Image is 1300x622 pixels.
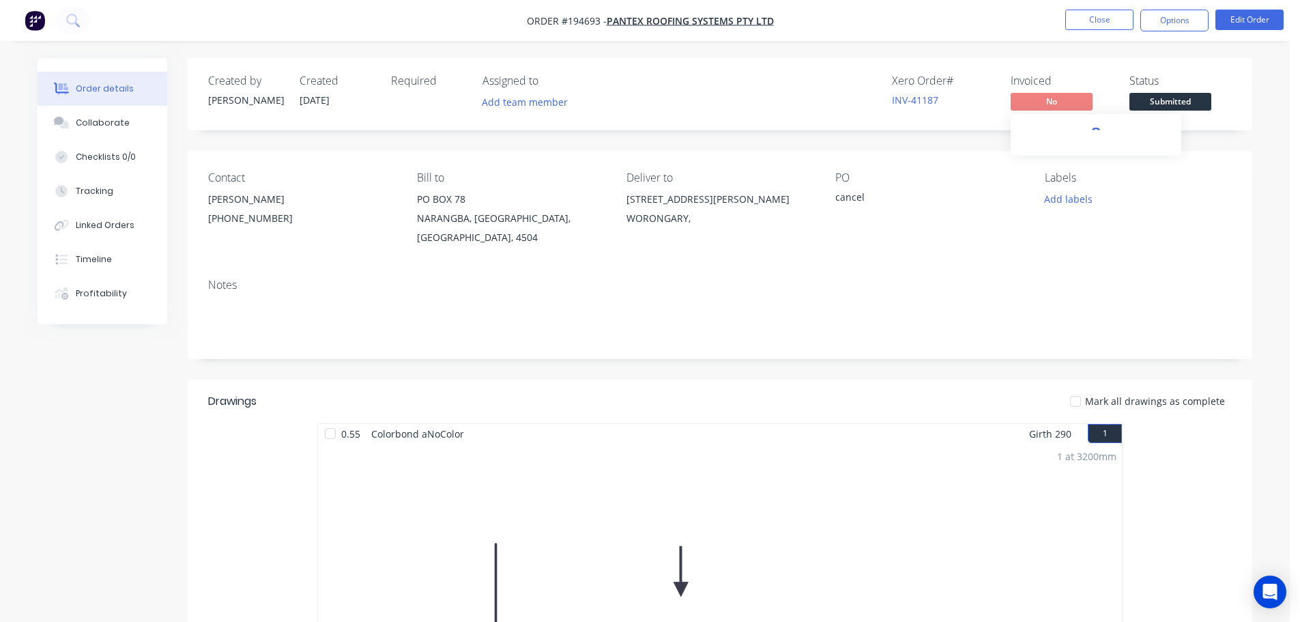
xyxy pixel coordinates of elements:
[1085,394,1225,408] span: Mark all drawings as complete
[76,253,112,266] div: Timeline
[76,219,134,231] div: Linked Orders
[76,185,113,197] div: Tracking
[38,106,167,140] button: Collaborate
[1011,93,1093,110] span: No
[366,424,470,444] span: Colorbond aNoColor
[1215,10,1284,30] button: Edit Order
[38,242,167,277] button: Timeline
[208,279,1232,292] div: Notes
[76,117,130,129] div: Collaborate
[527,14,607,27] span: Order #194693 -
[208,171,395,184] div: Contact
[1037,190,1099,208] button: Add labels
[300,74,375,87] div: Created
[892,74,994,87] div: Xero Order #
[38,72,167,106] button: Order details
[417,171,604,184] div: Bill to
[417,209,604,247] div: NARANGBA, [GEOGRAPHIC_DATA], [GEOGRAPHIC_DATA], 4504
[892,94,938,107] a: INV-41187
[38,140,167,174] button: Checklists 0/0
[76,287,127,300] div: Profitability
[208,74,283,87] div: Created by
[1065,10,1133,30] button: Close
[38,208,167,242] button: Linked Orders
[626,190,813,234] div: [STREET_ADDRESS][PERSON_NAME]WORONGARY,
[208,190,395,209] div: [PERSON_NAME]
[208,93,283,107] div: [PERSON_NAME]
[1140,10,1209,31] button: Options
[391,74,466,87] div: Required
[336,424,366,444] span: 0.55
[208,393,257,410] div: Drawings
[1045,171,1232,184] div: Labels
[626,190,813,209] div: [STREET_ADDRESS][PERSON_NAME]
[607,14,774,27] a: PANTEX ROOFING SYSTEMS PTY LTD
[1129,74,1232,87] div: Status
[300,94,330,107] span: [DATE]
[835,171,1022,184] div: PO
[1011,74,1113,87] div: Invoiced
[208,190,395,234] div: [PERSON_NAME][PHONE_NUMBER]
[475,93,575,111] button: Add team member
[835,190,1006,209] div: cancel
[1029,424,1071,444] span: Girth 290
[1057,449,1116,464] div: 1 at 3200mm
[25,10,45,31] img: Factory
[482,93,575,111] button: Add team member
[1129,93,1211,113] button: Submitted
[76,151,136,163] div: Checklists 0/0
[626,209,813,228] div: WORONGARY,
[482,74,619,87] div: Assigned to
[1254,576,1286,608] div: Open Intercom Messenger
[76,83,134,95] div: Order details
[1129,93,1211,110] span: Submitted
[1088,424,1122,443] button: 1
[417,190,604,247] div: PO BOX 78NARANGBA, [GEOGRAPHIC_DATA], [GEOGRAPHIC_DATA], 4504
[38,174,167,208] button: Tracking
[38,277,167,311] button: Profitability
[208,209,395,228] div: [PHONE_NUMBER]
[626,171,813,184] div: Deliver to
[417,190,604,209] div: PO BOX 78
